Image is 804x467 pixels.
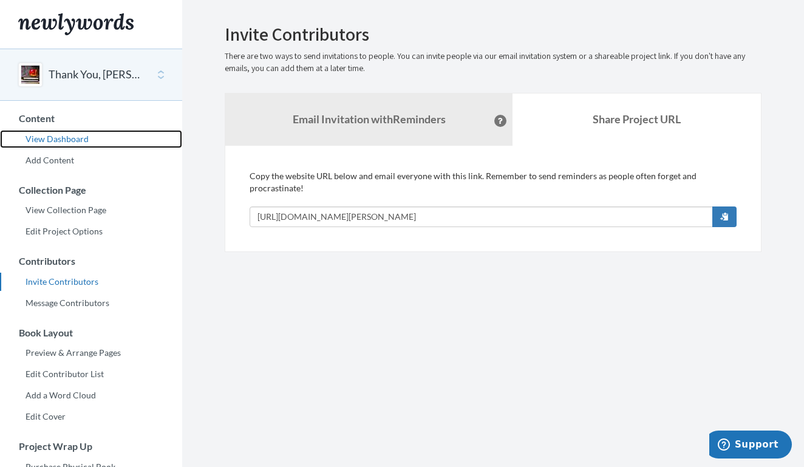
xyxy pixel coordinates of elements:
[1,441,182,452] h3: Project Wrap Up
[593,112,681,126] b: Share Project URL
[1,113,182,124] h3: Content
[1,256,182,267] h3: Contributors
[250,170,737,227] div: Copy the website URL below and email everyone with this link. Remember to send reminders as peopl...
[293,112,446,126] strong: Email Invitation with Reminders
[49,67,147,83] button: Thank You, [PERSON_NAME] from Sony
[225,24,761,44] h2: Invite Contributors
[1,185,182,196] h3: Collection Page
[225,50,761,75] p: There are two ways to send invitations to people. You can invite people via our email invitation ...
[709,431,792,461] iframe: Opens a widget where you can chat to one of our agents
[18,13,134,35] img: Newlywords logo
[1,327,182,338] h3: Book Layout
